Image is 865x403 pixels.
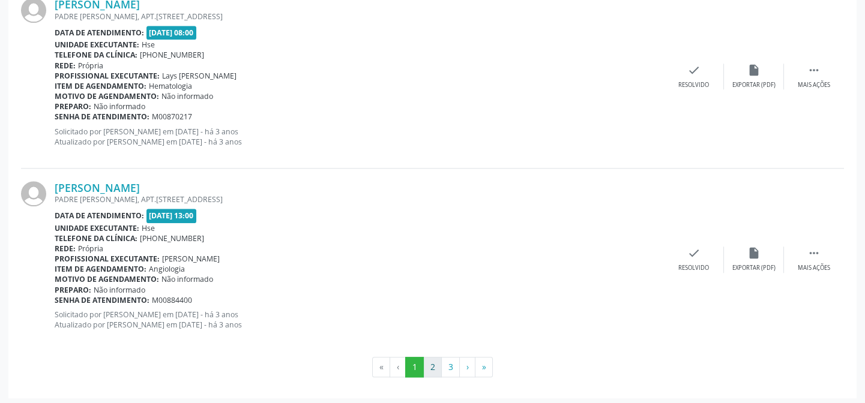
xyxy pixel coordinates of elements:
b: Item de agendamento: [55,264,146,274]
span: M00884400 [152,295,192,305]
i:  [807,64,821,77]
b: Unidade executante: [55,40,139,50]
span: [DATE] 08:00 [146,26,197,40]
button: Go to next page [459,357,475,377]
span: [PERSON_NAME] [162,254,220,264]
span: [PHONE_NUMBER] [140,233,204,243]
span: Angiologia [149,264,185,274]
span: Não informado [161,91,213,101]
b: Profissional executante: [55,71,160,81]
b: Motivo de agendamento: [55,274,159,284]
b: Rede: [55,61,76,71]
b: Preparo: [55,101,91,112]
b: Telefone da clínica: [55,233,137,243]
span: Não informado [94,101,145,112]
i: check [687,64,701,77]
img: img [21,181,46,206]
b: Profissional executante: [55,254,160,264]
i: insert_drive_file [747,64,761,77]
i: check [687,246,701,260]
span: [PHONE_NUMBER] [140,50,204,60]
button: Go to last page [475,357,493,377]
button: Go to page 2 [423,357,442,377]
span: Própria [78,61,103,71]
div: Exportar (PDF) [732,81,776,89]
b: Motivo de agendamento: [55,91,159,101]
b: Preparo: [55,285,91,295]
button: Go to page 3 [441,357,460,377]
span: Hematologia [149,81,192,91]
div: Mais ações [798,264,830,272]
ul: Pagination [21,357,844,377]
b: Senha de atendimento: [55,112,149,122]
span: Não informado [161,274,213,284]
i:  [807,246,821,260]
div: Exportar (PDF) [732,264,776,272]
p: Solicitado por [PERSON_NAME] em [DATE] - há 3 anos Atualizado por [PERSON_NAME] em [DATE] - há 3 ... [55,127,664,147]
div: Resolvido [678,81,709,89]
b: Item de agendamento: [55,81,146,91]
b: Data de atendimento: [55,28,144,38]
span: Própria [78,243,103,254]
a: [PERSON_NAME] [55,181,140,194]
b: Telefone da clínica: [55,50,137,60]
span: Não informado [94,285,145,295]
div: Mais ações [798,81,830,89]
i: insert_drive_file [747,246,761,260]
b: Unidade executante: [55,223,139,233]
span: Lays [PERSON_NAME] [162,71,237,81]
p: Solicitado por [PERSON_NAME] em [DATE] - há 3 anos Atualizado por [PERSON_NAME] em [DATE] - há 3 ... [55,309,664,330]
button: Go to page 1 [405,357,424,377]
div: Resolvido [678,264,709,272]
b: Senha de atendimento: [55,295,149,305]
span: [DATE] 13:00 [146,209,197,222]
span: M00870217 [152,112,192,122]
b: Data de atendimento: [55,210,144,221]
div: PADRE [PERSON_NAME], APT.[STREET_ADDRESS] [55,11,664,22]
span: Hse [142,40,155,50]
div: PADRE [PERSON_NAME], APT.[STREET_ADDRESS] [55,194,664,204]
span: Hse [142,223,155,233]
b: Rede: [55,243,76,254]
